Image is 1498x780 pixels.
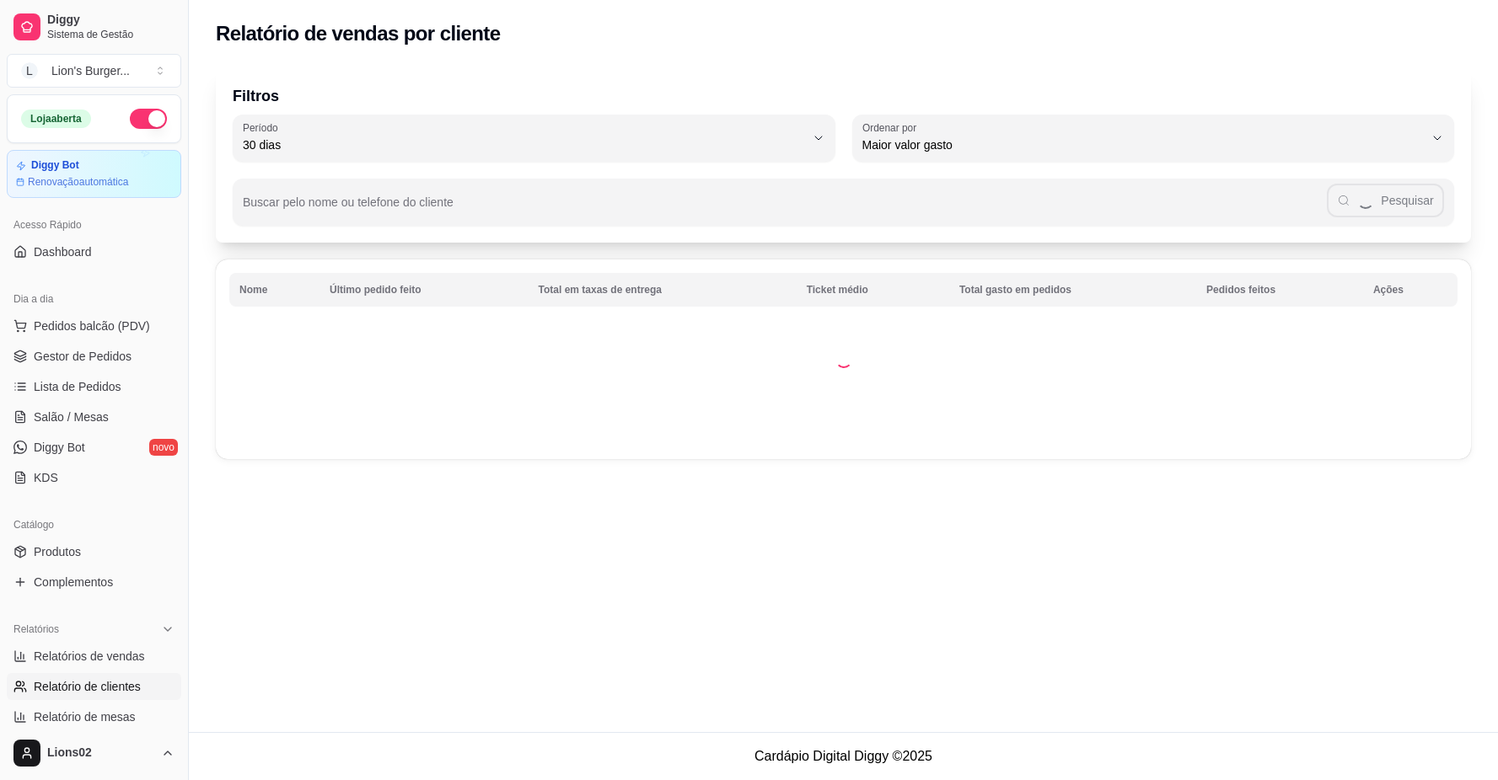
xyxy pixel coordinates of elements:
h2: Relatório de vendas por cliente [216,20,501,47]
span: Diggy Bot [34,439,85,456]
span: Maior valor gasto [862,136,1425,153]
span: Relatórios [13,622,59,636]
article: Diggy Bot [31,159,79,172]
a: Diggy BotRenovaçãoautomática [7,150,181,198]
span: Complementos [34,574,113,590]
div: Loja aberta [21,110,91,128]
span: Pedidos balcão (PDV) [34,318,150,334]
button: Pedidos balcão (PDV) [7,313,181,339]
button: Alterar Status [130,109,167,129]
span: Lions02 [47,745,154,761]
a: Relatórios de vendas [7,643,181,670]
span: Lista de Pedidos [34,378,121,395]
a: Relatório de mesas [7,703,181,730]
a: Lista de Pedidos [7,373,181,400]
a: KDS [7,464,181,491]
span: Diggy [47,13,174,28]
span: Relatório de mesas [34,708,136,725]
p: Filtros [233,84,1454,108]
button: Período30 dias [233,115,835,162]
span: Salão / Mesas [34,409,109,425]
span: Relatório de clientes [34,678,141,695]
button: Lions02 [7,733,181,773]
label: Ordenar por [862,120,922,135]
div: Lion's Burger ... [51,62,130,79]
a: Complementos [7,569,181,596]
footer: Cardápio Digital Diggy © 2025 [189,732,1498,780]
button: Ordenar porMaior valor gasto [852,115,1455,162]
span: Produtos [34,543,81,560]
a: Salão / Mesas [7,403,181,430]
span: Dashboard [34,243,92,260]
button: Select a team [7,54,181,88]
div: Dia a dia [7,286,181,313]
span: Relatórios de vendas [34,648,145,665]
div: Catálogo [7,511,181,538]
a: Diggy Botnovo [7,434,181,461]
span: 30 dias [243,136,805,153]
span: KDS [34,469,58,486]
a: Produtos [7,538,181,565]
a: Gestor de Pedidos [7,343,181,370]
label: Período [243,120,283,135]
span: Sistema de Gestão [47,28,174,41]
a: Dashboard [7,238,181,265]
article: Renovação automática [28,175,128,189]
a: DiggySistema de Gestão [7,7,181,47]
span: Gestor de Pedidos [34,348,132,365]
input: Buscar pelo nome ou telefone do cliente [243,200,1327,217]
div: Loading [835,351,852,368]
span: L [21,62,38,79]
a: Relatório de clientes [7,673,181,700]
div: Acesso Rápido [7,211,181,238]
